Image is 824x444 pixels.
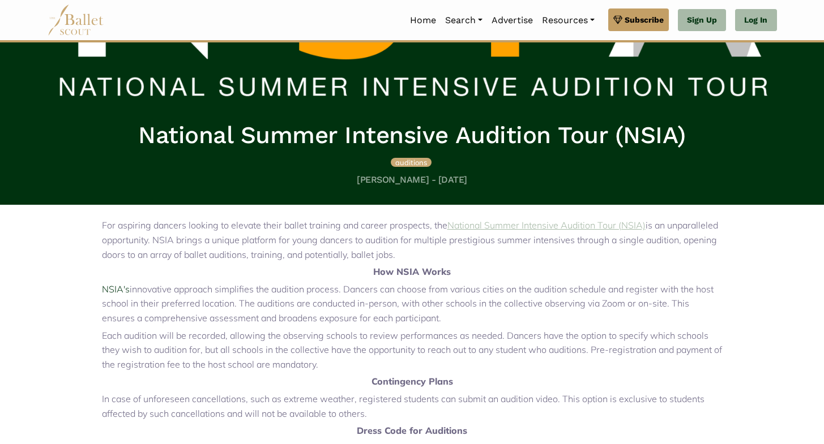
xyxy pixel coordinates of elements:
h1: National Summer Intensive Audition Tour (NSIA) [52,120,772,151]
strong: Dress Code for Auditions [357,425,467,436]
a: Home [405,8,441,32]
strong: Contingency Plans [372,376,453,387]
img: gem.svg [613,14,622,26]
a: Log In [735,9,776,32]
a: Advertise [487,8,537,32]
p: Each audition will be recorded, allowing the observing schools to review performances as needed. ... [102,329,723,372]
a: Sign Up [678,9,726,32]
span: auditions [395,158,427,167]
p: In case of unforeseen cancellations, such as extreme weather, registered students can submit an a... [102,392,723,421]
a: NSIA's [102,283,130,295]
p: For aspiring dancers looking to elevate their ballet training and career prospects, the is an unp... [102,218,723,262]
a: Search [441,8,487,32]
a: Resources [537,8,599,32]
strong: How NSIA Works [373,266,451,277]
span: Subscribe [625,14,664,26]
h5: [PERSON_NAME] - [DATE] [52,174,772,186]
a: National Summer Intensive Audition Tour (NSIA) [447,219,646,231]
a: auditions [391,156,432,167]
p: innovative approach simplifies the audition process. Dancers can choose from various cities on th... [102,282,723,326]
a: Subscribe [608,8,669,31]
